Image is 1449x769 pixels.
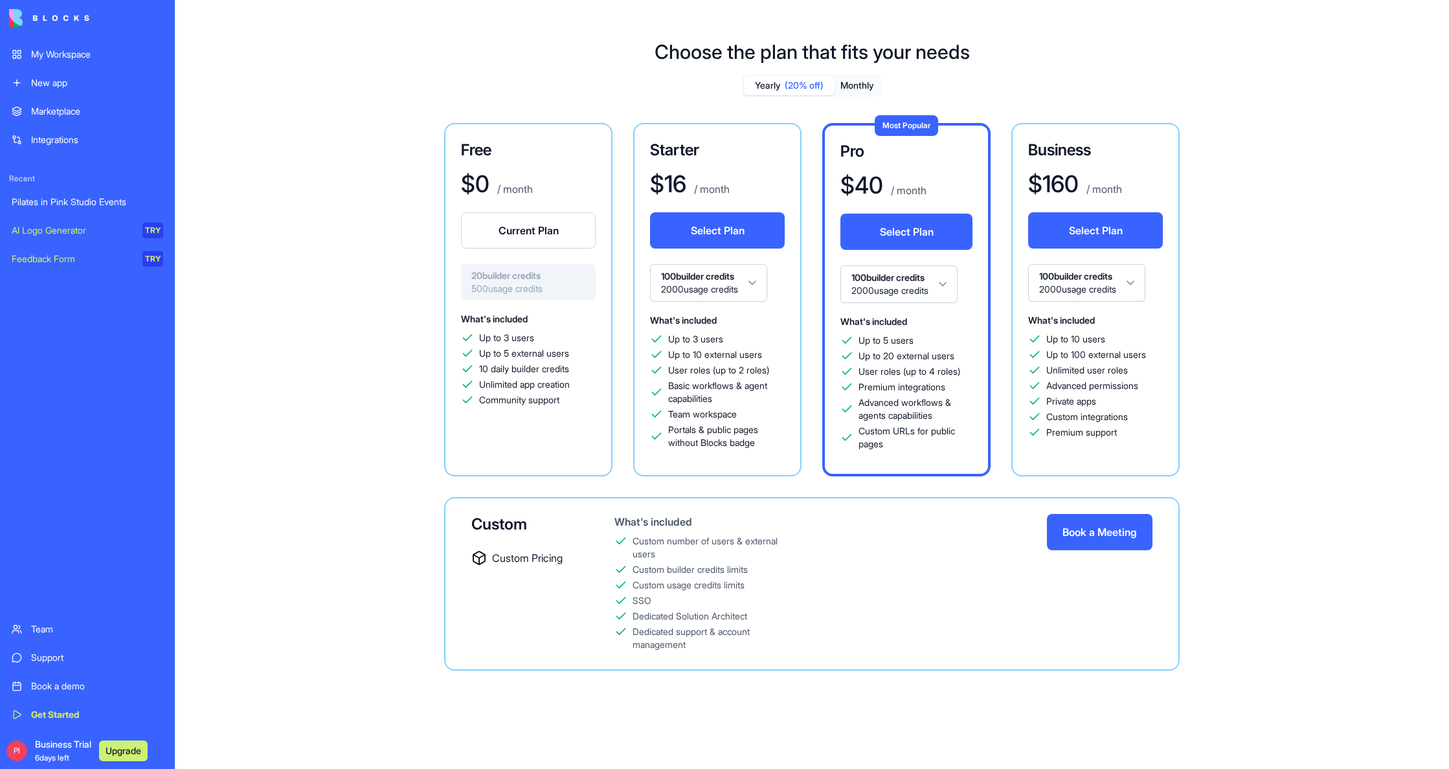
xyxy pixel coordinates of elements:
button: Current Plan [461,212,596,249]
span: Up to 100 external users [1046,348,1146,361]
button: Monthly [835,76,880,95]
div: Dedicated Solution Architect [633,610,747,623]
button: Yearly [744,76,835,95]
span: What's included [840,316,907,327]
span: Business Trial [35,738,91,764]
p: / month [691,181,730,197]
a: Book a demo [4,673,171,699]
div: What's included [614,514,795,529]
span: Custom integrations [1046,410,1128,423]
div: Feedback Form [12,252,133,265]
p: / month [495,181,533,197]
span: Advanced workflows & agents capabilities [859,396,972,422]
span: What's included [461,313,528,324]
span: PI [6,741,27,761]
span: Up to 5 external users [479,347,569,360]
div: TRY [142,223,163,238]
span: What's included [1028,315,1095,326]
h1: $ 160 [1028,171,1079,197]
img: logo [9,9,89,27]
span: Custom Pricing [492,550,563,566]
span: (20% off) [785,79,824,92]
h3: Starter [650,140,785,161]
div: TRY [142,251,163,267]
span: Up to 20 external users [859,350,954,362]
div: Custom number of users & external users [633,535,795,561]
a: My Workspace [4,41,171,67]
span: Up to 10 external users [668,348,762,361]
div: Team [31,623,163,636]
div: Book a demo [31,680,163,693]
div: Marketplace [31,105,163,118]
h1: $ 16 [650,171,686,197]
span: 6 days left [35,753,69,763]
a: Integrations [4,127,171,153]
span: Basic workflows & agent capabilities [668,379,785,405]
span: Custom URLs for public pages [859,425,972,451]
div: Dedicated support & account management [633,625,795,651]
button: Select Plan [840,214,972,250]
h3: Free [461,140,596,161]
span: Up to 5 users [859,334,914,347]
span: Community support [479,394,559,407]
span: Team workspace [668,408,737,421]
span: Up to 3 users [479,331,534,344]
div: Custom builder credits limits [633,563,748,576]
button: Upgrade [99,741,148,761]
a: Get Started [4,702,171,728]
p: / month [1084,181,1122,197]
div: Integrations [31,133,163,146]
div: SSO [633,594,651,607]
span: Advanced permissions [1046,379,1138,392]
span: Portals & public pages without Blocks badge [668,423,785,449]
span: Premium integrations [859,381,945,394]
a: Team [4,616,171,642]
a: Support [4,645,171,671]
h3: Business [1028,140,1163,161]
div: Support [31,651,163,664]
a: AI Logo GeneratorTRY [4,217,171,243]
span: Unlimited user roles [1046,364,1128,377]
div: My Workspace [31,48,163,61]
div: Custom usage credits limits [633,579,745,592]
a: Pilates in Pink Studio Events [4,189,171,215]
span: User roles (up to 4 roles) [859,365,960,378]
h3: Pro [840,141,972,162]
span: What's included [650,315,717,326]
div: Pilates in Pink Studio Events [12,195,163,208]
p: / month [888,183,927,198]
div: New app [31,76,163,89]
div: Get Started [31,708,163,721]
h1: $ 0 [461,171,489,197]
div: Custom [471,514,573,535]
div: AI Logo Generator [12,224,133,237]
span: Up to 3 users [668,333,723,346]
span: Private apps [1046,395,1096,408]
button: Select Plan [1028,212,1163,249]
a: Marketplace [4,98,171,124]
h1: $ 40 [840,172,883,198]
h1: Choose the plan that fits your needs [655,40,970,63]
span: Premium support [1046,426,1117,439]
a: Feedback FormTRY [4,246,171,272]
a: New app [4,70,171,96]
span: User roles (up to 2 roles) [668,364,769,377]
span: 10 daily builder credits [479,362,569,375]
span: Unlimited app creation [479,378,570,391]
span: 500 usage credits [471,282,585,295]
button: Select Plan [650,212,785,249]
span: Up to 10 users [1046,333,1105,346]
button: Book a Meeting [1047,514,1152,550]
span: 20 builder credits [471,269,585,282]
span: Recent [4,173,171,184]
span: Most Popular [882,120,930,130]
